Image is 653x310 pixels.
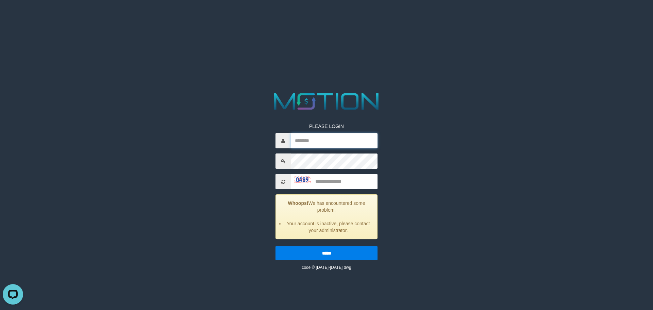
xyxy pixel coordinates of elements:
[284,220,372,234] li: Your account is inactive, please contact your administrator.
[275,194,378,239] div: We has encountered some problem.
[269,90,384,113] img: MOTION_logo.png
[288,200,308,206] strong: Whoops!
[294,176,311,183] img: captcha
[275,123,378,130] p: PLEASE LOGIN
[3,3,23,23] button: Open LiveChat chat widget
[302,265,351,270] small: code © [DATE]-[DATE] dwg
